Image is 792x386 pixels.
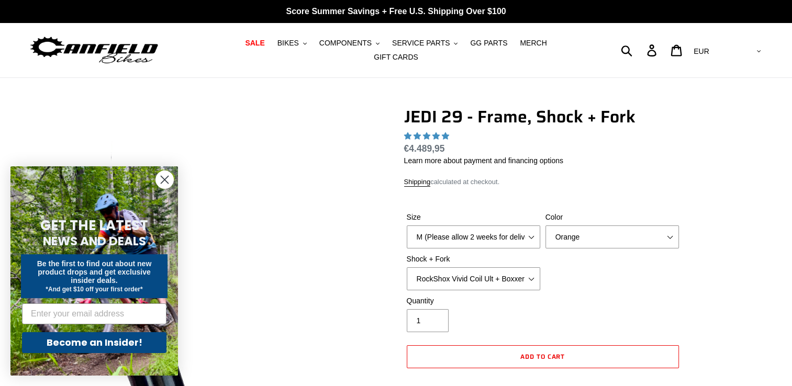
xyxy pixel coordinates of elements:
label: Shock + Fork [407,254,540,265]
h1: JEDI 29 - Frame, Shock + Fork [404,107,682,127]
button: Add to cart [407,345,679,368]
a: GG PARTS [465,36,512,50]
a: SALE [240,36,270,50]
span: GG PARTS [470,39,507,48]
div: calculated at checkout. [404,177,682,187]
span: Add to cart [520,351,565,361]
span: €4.489,95 [404,143,445,154]
input: Search [627,39,653,62]
span: SERVICE PARTS [392,39,450,48]
span: BIKES [277,39,299,48]
button: Close dialog [155,171,174,189]
span: MERCH [520,39,546,48]
label: Size [407,212,540,223]
label: Color [545,212,679,223]
span: NEWS AND DEALS [43,233,146,249]
a: GIFT CARDS [369,50,423,64]
a: MERCH [515,36,552,50]
span: GET THE LATEST [40,216,148,235]
span: GIFT CARDS [374,53,418,62]
label: Quantity [407,296,540,306]
button: SERVICE PARTS [387,36,463,50]
button: COMPONENTS [314,36,385,50]
span: *And get $10 off your first order* [46,286,142,293]
span: SALE [245,39,264,48]
button: Become an Insider! [22,332,166,353]
a: Shipping [404,178,431,187]
button: BIKES [272,36,312,50]
span: 5.00 stars [404,132,451,140]
input: Enter your email address [22,303,166,324]
span: Be the first to find out about new product drops and get exclusive insider deals. [37,259,152,285]
a: Learn more about payment and financing options [404,156,563,165]
img: Canfield Bikes [29,34,160,67]
span: COMPONENTS [319,39,372,48]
